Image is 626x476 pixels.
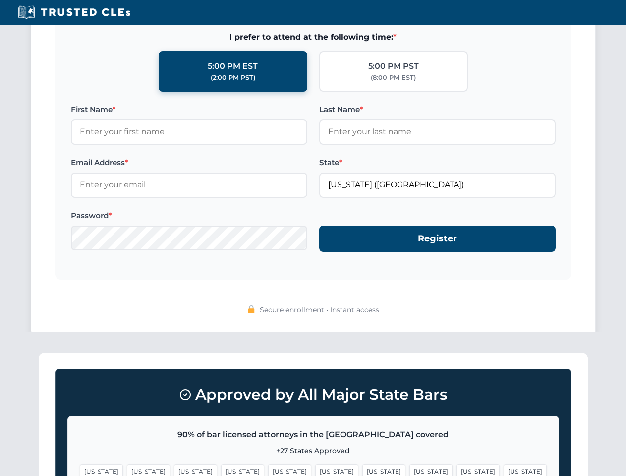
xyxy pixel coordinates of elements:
[71,31,556,44] span: I prefer to attend at the following time:
[67,381,559,408] h3: Approved by All Major State Bars
[15,5,133,20] img: Trusted CLEs
[71,119,307,144] input: Enter your first name
[319,119,556,144] input: Enter your last name
[71,173,307,197] input: Enter your email
[80,428,547,441] p: 90% of bar licensed attorneys in the [GEOGRAPHIC_DATA] covered
[371,73,416,83] div: (8:00 PM EST)
[319,157,556,169] label: State
[211,73,255,83] div: (2:00 PM PST)
[80,445,547,456] p: +27 States Approved
[319,226,556,252] button: Register
[368,60,419,73] div: 5:00 PM PST
[208,60,258,73] div: 5:00 PM EST
[247,305,255,313] img: 🔒
[260,304,379,315] span: Secure enrollment • Instant access
[71,157,307,169] label: Email Address
[319,173,556,197] input: Florida (FL)
[71,104,307,116] label: First Name
[71,210,307,222] label: Password
[319,104,556,116] label: Last Name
